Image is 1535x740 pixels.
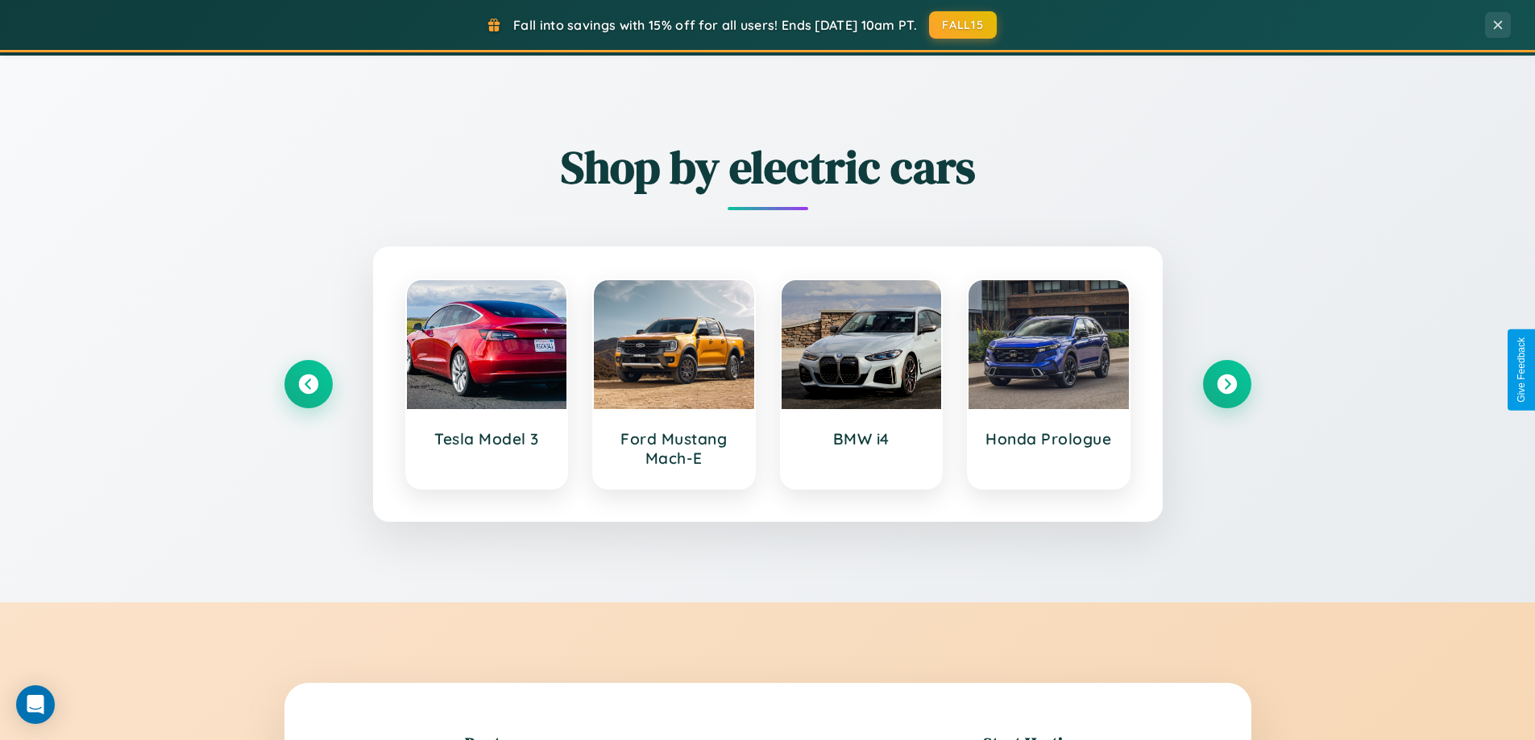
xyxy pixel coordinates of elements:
[16,685,55,724] div: Open Intercom Messenger
[513,17,917,33] span: Fall into savings with 15% off for all users! Ends [DATE] 10am PT.
[610,429,738,468] h3: Ford Mustang Mach-E
[798,429,926,449] h3: BMW i4
[284,136,1251,198] h2: Shop by electric cars
[423,429,551,449] h3: Tesla Model 3
[1516,337,1527,403] div: Give Feedback
[985,429,1113,449] h3: Honda Prologue
[929,11,997,39] button: FALL15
